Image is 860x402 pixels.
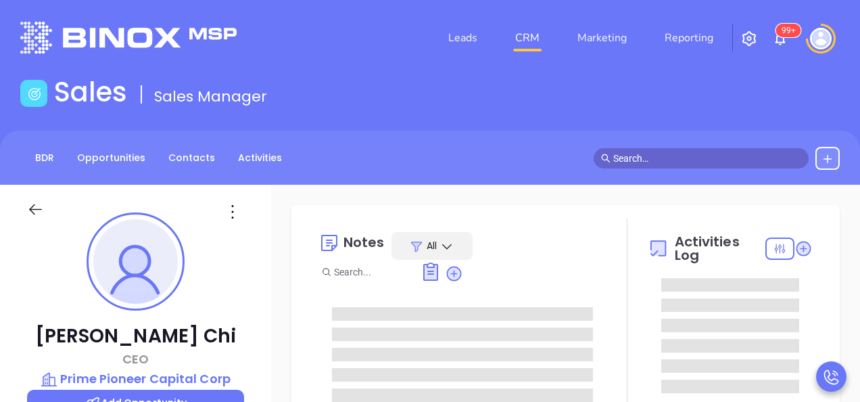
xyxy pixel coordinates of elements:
[510,24,545,51] a: CRM
[810,28,832,49] img: user
[776,24,801,37] sup: 100
[772,30,788,47] img: iconNotification
[613,151,801,166] input: Search…
[20,22,237,53] img: logo
[54,76,127,108] h1: Sales
[343,236,385,249] div: Notes
[154,86,267,107] span: Sales Manager
[230,147,290,169] a: Activities
[572,24,632,51] a: Marketing
[741,30,757,47] img: iconSetting
[675,235,765,262] span: Activities Log
[27,147,62,169] a: BDR
[27,370,244,388] a: Prime Pioneer Capital Corp
[27,324,244,349] p: [PERSON_NAME] Chi
[93,219,178,304] img: profile-user
[160,147,223,169] a: Contacts
[69,147,153,169] a: Opportunities
[601,154,611,163] span: search
[27,350,244,368] p: CEO
[659,24,719,51] a: Reporting
[334,265,406,280] input: Search...
[443,24,483,51] a: Leads
[427,239,437,252] span: All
